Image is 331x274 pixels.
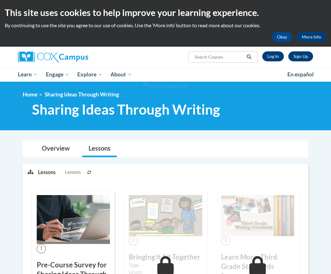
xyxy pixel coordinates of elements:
a: More Info [297,32,326,42]
span: 3 [221,236,230,245]
h3: Learn More: Third Grade Standards [221,252,294,272]
img: Course Image [37,195,110,244]
p: Lessons [38,169,56,176]
span: 2 [129,236,138,245]
a: Explore [73,67,106,82]
a: En español [283,68,318,81]
img: Course Image [221,195,294,236]
a: Register [288,51,313,61]
span: Engage [46,71,69,78]
input: Search Courses [194,53,244,61]
span: Explore [77,71,102,78]
a: Learn [14,67,42,82]
span: About [111,71,132,78]
a: Engage [42,67,73,82]
div: Main menu [13,67,318,82]
label: Type [129,262,202,269]
h2: This site uses cookies to help improve your learning experience. [5,6,326,19]
img: Section background [143,82,188,89]
span: Sharing Ideas Through Writing [32,101,220,118]
span: En español [287,71,314,78]
a: Overview [35,141,76,157]
a: Log In [262,51,284,61]
span: Lessons [65,169,81,176]
img: Cox Campus [18,51,88,63]
button: Search [244,53,254,61]
a: Lessons [82,141,117,157]
h3: Bringing it All Together [129,252,202,262]
img: Course Image [129,195,202,236]
a: Cox Campus [18,51,110,63]
p: By continuing to use the site you agree to our use of cookies. Use the ‘More info’ button to read... [5,22,326,29]
a: About [106,67,136,82]
button: Okay [272,32,292,42]
a: Home [23,91,37,98]
span: 1 [37,244,46,253]
span: Learn [18,71,38,78]
span: Sharing Ideas Through Writing [45,91,119,98]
